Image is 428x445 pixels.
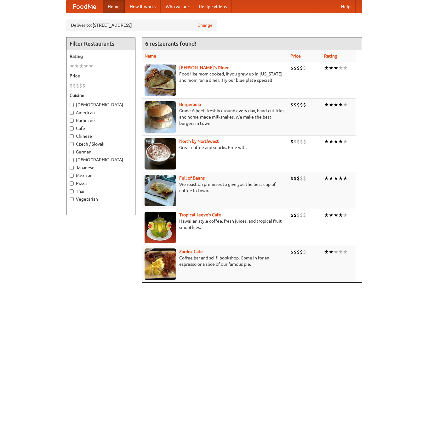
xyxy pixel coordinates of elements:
[145,255,285,267] p: Coffee bar and sci-fi bookshop. Come in for an espresso or a slice of our famous pie.
[324,101,329,108] li: ★
[70,172,132,179] label: Mexican
[84,63,88,70] li: ★
[294,101,297,108] li: $
[66,0,103,13] a: FoodMe
[303,64,306,71] li: $
[324,212,329,219] li: ★
[145,212,176,243] img: jeeves.jpg
[70,174,74,178] input: Mexican
[324,138,329,145] li: ★
[324,248,329,255] li: ★
[338,101,343,108] li: ★
[70,73,132,79] h5: Price
[125,0,161,13] a: How it works
[334,64,338,71] li: ★
[70,149,132,155] label: German
[70,166,74,170] input: Japanese
[179,249,203,254] a: Zardoz Cafe
[343,175,348,182] li: ★
[297,101,300,108] li: $
[290,64,294,71] li: $
[70,111,74,115] input: American
[179,102,201,107] a: Burgerama
[303,138,306,145] li: $
[338,248,343,255] li: ★
[324,175,329,182] li: ★
[76,82,79,89] li: $
[70,189,74,193] input: Thai
[334,175,338,182] li: ★
[145,108,285,126] p: Grade A beef, freshly ground every day, hand-cut fries, and home-made milkshakes. We make the bes...
[290,248,294,255] li: $
[70,126,74,131] input: Cafe
[334,138,338,145] li: ★
[145,175,176,206] img: beans.jpg
[303,212,306,219] li: $
[145,218,285,231] p: Hawaiian style coffee, fresh juices, and tropical fruit smoothies.
[66,37,135,50] h4: Filter Restaurants
[329,64,334,71] li: ★
[343,101,348,108] li: ★
[179,65,229,70] a: [PERSON_NAME]'s Diner
[73,82,76,89] li: $
[145,144,285,151] p: Great coffee and snacks. Free wifi.
[70,82,73,89] li: $
[103,0,125,13] a: Home
[297,175,300,182] li: $
[297,138,300,145] li: $
[74,63,79,70] li: ★
[303,248,306,255] li: $
[290,138,294,145] li: $
[300,101,303,108] li: $
[70,63,74,70] li: ★
[70,117,132,124] label: Barbecue
[329,138,334,145] li: ★
[70,196,132,202] label: Vegetarian
[300,248,303,255] li: $
[179,175,205,181] a: Full of Beans
[290,101,294,108] li: $
[338,138,343,145] li: ★
[145,101,176,133] img: burgerama.jpg
[294,248,297,255] li: $
[145,71,285,83] p: Food like mom cooked, if you grew up in [US_STATE] and mom ran a diner. Try our blue plate special!
[338,212,343,219] li: ★
[70,53,132,59] h5: Rating
[70,141,132,147] label: Czech / Slovak
[194,0,232,13] a: Recipe videos
[300,212,303,219] li: $
[294,212,297,219] li: $
[70,134,74,138] input: Chinese
[145,181,285,194] p: We roast on premises to give you the best cup of coffee in town.
[70,109,132,116] label: American
[290,212,294,219] li: $
[300,138,303,145] li: $
[88,63,93,70] li: ★
[303,175,306,182] li: $
[329,248,334,255] li: ★
[338,64,343,71] li: ★
[70,197,74,201] input: Vegetarian
[70,103,74,107] input: [DEMOGRAPHIC_DATA]
[294,64,297,71] li: $
[334,101,338,108] li: ★
[329,101,334,108] li: ★
[145,138,176,170] img: north.jpg
[70,157,132,163] label: [DEMOGRAPHIC_DATA]
[145,41,196,47] ng-pluralize: 6 restaurants found!
[179,212,221,217] a: Tropical Jeeve's Cafe
[343,212,348,219] li: ★
[70,125,132,131] label: Cafe
[70,150,74,154] input: German
[297,212,300,219] li: $
[324,64,329,71] li: ★
[70,158,74,162] input: [DEMOGRAPHIC_DATA]
[70,142,74,146] input: Czech / Slovak
[70,92,132,98] h5: Cuisine
[70,164,132,171] label: Japanese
